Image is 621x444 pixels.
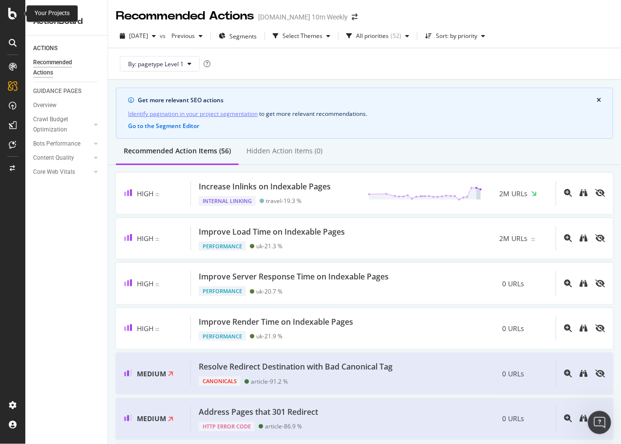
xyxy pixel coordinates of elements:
div: eye-slash [595,279,605,287]
div: eye-slash [595,234,605,242]
div: Overview [33,100,56,111]
img: Equal [155,238,159,241]
div: uk - 21.9 % [256,333,282,340]
button: Sort: by priority [421,28,489,44]
span: 0 URLs [503,324,525,333]
div: Improve Load Time on Indexable Pages [199,226,345,238]
div: Recommended Actions [116,8,254,24]
div: GUIDANCE PAGES [33,86,81,96]
span: 0 URLs [503,279,525,289]
img: Equal [155,328,159,331]
span: 2M URLs [499,234,527,243]
span: High [137,234,153,243]
a: Bots Performance [33,139,91,149]
div: Select Themes [282,33,322,39]
span: Medium [137,369,166,378]
div: ACTIONS [33,43,57,54]
span: Segments [229,32,257,40]
a: Crawl Budget Optimization [33,114,91,135]
div: Crawl Budget Optimization [33,114,84,135]
div: uk - 20.7 % [256,288,282,295]
span: By: pagetype Level 1 [128,60,184,68]
div: uk - 21.3 % [256,242,282,250]
div: HTTP Error Code [199,422,255,431]
div: Canonicals [199,376,241,386]
span: High [137,324,153,333]
div: binoculars [580,414,587,422]
button: [DATE] [116,28,160,44]
a: GUIDANCE PAGES [33,86,101,96]
div: eye-slash [595,189,605,197]
div: Your Projects [35,9,70,18]
div: binoculars [580,189,587,197]
button: close banner [594,95,603,106]
a: binoculars [580,325,587,333]
div: [DOMAIN_NAME] 10m Weekly [258,12,348,22]
div: magnifying-glass-plus [564,324,572,332]
div: Improve Render Time on Indexable Pages [199,316,353,328]
button: All priorities(52) [342,28,413,44]
div: Hidden Action Items (0) [246,146,322,156]
div: Performance [199,241,246,251]
div: travel - 19.3 % [266,197,301,204]
div: magnifying-glass-plus [564,279,572,287]
div: Resolve Redirect Destination with Bad Canonical Tag [199,361,393,372]
a: binoculars [580,370,587,378]
div: article - 91.2 % [251,378,288,385]
span: 2M URLs [499,189,527,199]
div: article - 86.9 % [265,423,302,430]
div: Get more relevant SEO actions [138,96,597,105]
span: vs [160,32,168,40]
a: Overview [33,100,101,111]
div: binoculars [580,370,587,377]
div: magnifying-glass-plus [564,370,572,377]
img: Equal [155,193,159,196]
div: Performance [199,286,246,296]
a: Identify pagination in your project segmentation [128,109,258,119]
a: binoculars [580,189,587,198]
div: ( 52 ) [391,33,401,39]
span: 0 URLs [503,369,525,379]
div: magnifying-glass-plus [564,414,572,422]
div: Content Quality [33,153,74,163]
iframe: Intercom live chat [588,411,611,434]
div: binoculars [580,324,587,332]
div: Performance [199,332,246,341]
a: Recommended Actions [33,57,101,78]
div: Recommended Actions [33,57,92,78]
a: binoculars [580,280,587,288]
div: Sort: by priority [436,33,477,39]
div: Address Pages that 301 Redirect [199,407,318,418]
a: Core Web Vitals [33,167,91,177]
a: binoculars [580,415,587,423]
span: 2025 Aug. 1st [129,32,148,40]
div: Core Web Vitals [33,167,75,177]
div: eye-slash [595,324,605,332]
div: Recommended Action Items (56) [124,146,231,156]
span: High [137,189,153,198]
div: arrow-right-arrow-left [352,14,358,20]
div: Increase Inlinks on Indexable Pages [199,181,331,192]
div: Internal Linking [199,196,256,206]
img: Equal [155,283,159,286]
div: magnifying-glass-plus [564,234,572,242]
button: By: pagetype Level 1 [120,56,200,72]
div: to get more relevant recommendations . [128,109,601,119]
div: All priorities [356,33,389,39]
a: ACTIONS [33,43,101,54]
div: binoculars [580,234,587,242]
div: magnifying-glass-plus [564,189,572,197]
a: Content Quality [33,153,91,163]
button: Segments [215,28,261,44]
button: Go to the Segment Editor [128,123,199,129]
div: eye-slash [595,370,605,377]
a: binoculars [580,235,587,243]
span: Previous [168,32,195,40]
div: info banner [116,88,613,139]
div: Bots Performance [33,139,80,149]
button: Select Themes [269,28,334,44]
img: Equal [531,238,535,241]
span: 0 URLs [503,414,525,424]
div: Improve Server Response Time on Indexable Pages [199,271,389,282]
